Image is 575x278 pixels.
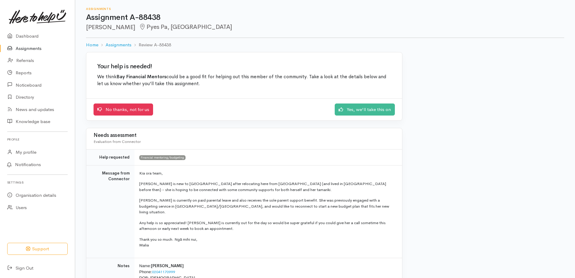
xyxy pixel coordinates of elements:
p: [PERSON_NAME] is currently on paid parental leave and also receives the sole parent support benef... [139,197,395,215]
span: Name: [139,264,151,268]
span: Pyes Pa, [GEOGRAPHIC_DATA] [139,23,232,31]
span: Evaluation from Connector [94,139,141,144]
p: Thank you so much. Ngā mihi nui, Malia [139,236,395,248]
p: Kia ora team, [139,170,395,176]
h1: Assignment A-88438 [86,13,564,22]
h6: Profile [7,135,68,144]
span: Phone: [139,270,152,274]
h6: Settings [7,178,68,187]
a: Yes, we'll take this on [335,103,395,116]
h3: Needs assessment [94,133,395,138]
a: No thanks, not for us [94,103,153,116]
p: We think could be a good fit for helping out this member of the community. Take a look at the det... [97,73,391,88]
li: Review A-88438 [131,42,171,48]
button: Support [7,243,68,255]
td: Help requested [86,150,134,165]
span: [PERSON_NAME] [151,263,184,268]
b: Bay Financial Mentors [116,74,166,80]
p: [PERSON_NAME] is new to [GEOGRAPHIC_DATA] after relocating here from [GEOGRAPHIC_DATA] (and lived... [139,181,395,193]
a: 02041170999 [152,269,175,274]
h2: Your help is needed! [97,63,391,70]
span: Financial mentoring/budgeting [139,155,186,160]
p: Any help is so appreciated! [PERSON_NAME] is currently out for the day so would be super grateful... [139,220,395,232]
h2: [PERSON_NAME] [86,24,564,31]
nav: breadcrumb [86,38,564,52]
td: Message from Connector [86,165,134,258]
a: Home [86,42,98,48]
h6: Assignments [86,7,564,11]
a: Assignments [106,42,131,48]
